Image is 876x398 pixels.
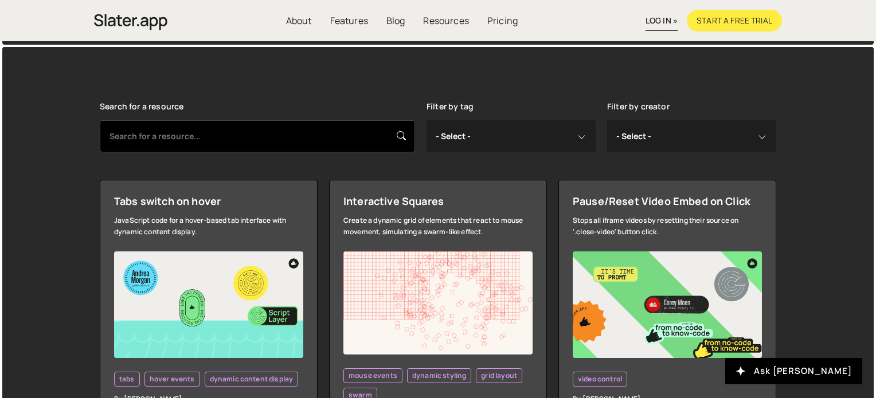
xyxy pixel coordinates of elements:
a: log in » [646,11,678,31]
a: Start a free trial [687,10,782,31]
span: hover events [150,375,195,384]
div: JavaScript code for a hover-based tab interface with dynamic content display. [114,215,303,238]
a: Resources [414,10,478,31]
span: mouse events [349,371,397,380]
span: dynamic styling [412,371,466,380]
div: Create a dynamic grid of elements that react to mouse movement, simulating a swarm-like effect. [343,215,533,238]
div: Interactive Squares [343,194,533,208]
img: YT%20-%20Thumb%20(18).png [114,251,303,358]
a: Blog [377,10,414,31]
input: Search for a resource... [100,120,415,152]
a: Pricing [478,10,527,31]
a: Features [321,10,377,31]
span: grid layout [481,371,517,380]
span: dynamic content display [210,375,294,384]
a: About [277,10,321,31]
img: Screenshot%202024-06-21%20at%2011.33.35%E2%80%AFAM.png [343,251,533,354]
a: home [94,8,167,33]
label: Filter by tag [427,102,474,111]
span: tabs [119,375,135,384]
img: Slater is an modern coding environment with an inbuilt AI tool. Get custom code quickly with no c... [94,11,167,33]
label: Search for a resource [100,102,183,111]
button: Ask [PERSON_NAME] [725,358,862,384]
label: Filter by creator [607,102,670,111]
div: Pause/Reset Video Embed on Click [573,194,762,208]
img: YT%20-%20Thumb%20(7).png [573,251,762,358]
div: Tabs switch on hover [114,194,303,208]
div: Stops all iframe videos by resetting their source on '.close-video' button click. [573,215,762,238]
span: video control [578,375,622,384]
